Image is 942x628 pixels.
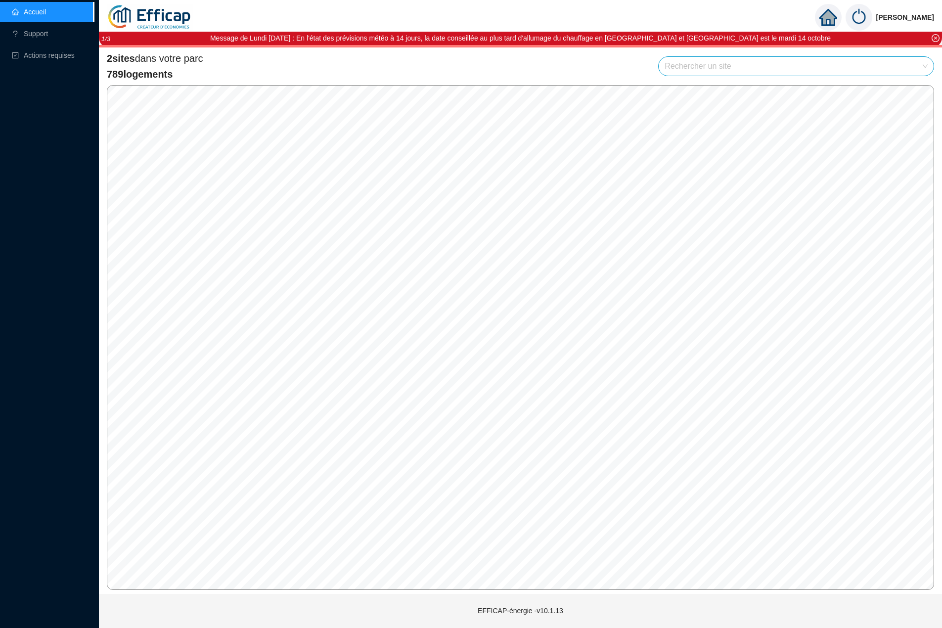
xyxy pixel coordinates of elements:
[478,607,563,615] span: EFFICAP-énergie - v10.1.13
[107,51,203,65] span: dans votre parc
[107,67,203,81] span: 789 logements
[12,8,46,16] a: homeAccueil
[932,34,940,42] span: close-circle
[24,51,75,59] span: Actions requises
[819,8,837,26] span: home
[101,35,110,43] i: 1 / 3
[107,86,934,589] canvas: Map
[876,1,934,33] span: [PERSON_NAME]
[846,4,872,31] img: power
[107,53,135,64] span: 2 sites
[12,52,19,59] span: check-square
[12,30,48,38] a: questionSupport
[210,33,831,44] div: Message de Lundi [DATE] : En l'état des prévisions météo à 14 jours, la date conseillée au plus t...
